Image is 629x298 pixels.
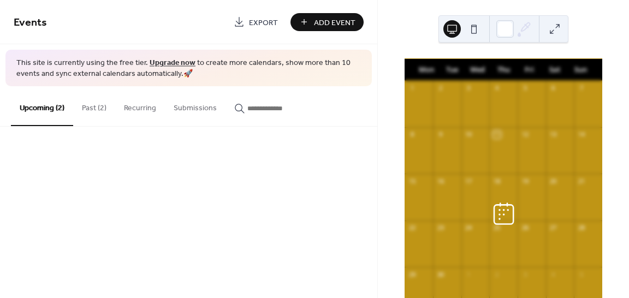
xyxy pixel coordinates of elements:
[521,177,529,185] div: 19
[577,224,585,232] div: 28
[226,13,286,31] a: Export
[577,177,585,185] div: 21
[521,270,529,278] div: 3
[408,224,416,232] div: 22
[408,177,416,185] div: 15
[16,58,361,79] span: This site is currently using the free tier. to create more calendars, show more than 10 events an...
[290,13,364,31] button: Add Event
[314,17,355,28] span: Add Event
[517,59,542,81] div: Fri
[577,84,585,92] div: 7
[549,177,557,185] div: 20
[11,86,73,126] button: Upcoming (2)
[413,59,439,81] div: Mon
[549,224,557,232] div: 27
[577,130,585,139] div: 14
[150,56,195,70] a: Upgrade now
[465,177,473,185] div: 17
[492,270,501,278] div: 2
[436,270,444,278] div: 30
[492,84,501,92] div: 4
[408,84,416,92] div: 1
[491,59,517,81] div: Thu
[492,130,501,139] div: 11
[436,130,444,139] div: 9
[521,224,529,232] div: 26
[436,177,444,185] div: 16
[465,130,473,139] div: 10
[73,86,115,125] button: Past (2)
[465,270,473,278] div: 1
[465,84,473,92] div: 3
[165,86,226,125] button: Submissions
[549,270,557,278] div: 4
[465,224,473,232] div: 24
[492,177,501,185] div: 18
[408,130,416,139] div: 8
[577,270,585,278] div: 5
[439,59,465,81] div: Tue
[408,270,416,278] div: 29
[249,17,278,28] span: Export
[436,84,444,92] div: 2
[549,84,557,92] div: 6
[14,12,47,33] span: Events
[549,130,557,139] div: 13
[521,130,529,139] div: 12
[492,224,501,232] div: 25
[115,86,165,125] button: Recurring
[568,59,594,81] div: Sun
[521,84,529,92] div: 5
[465,59,490,81] div: Wed
[436,224,444,232] div: 23
[542,59,568,81] div: Sat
